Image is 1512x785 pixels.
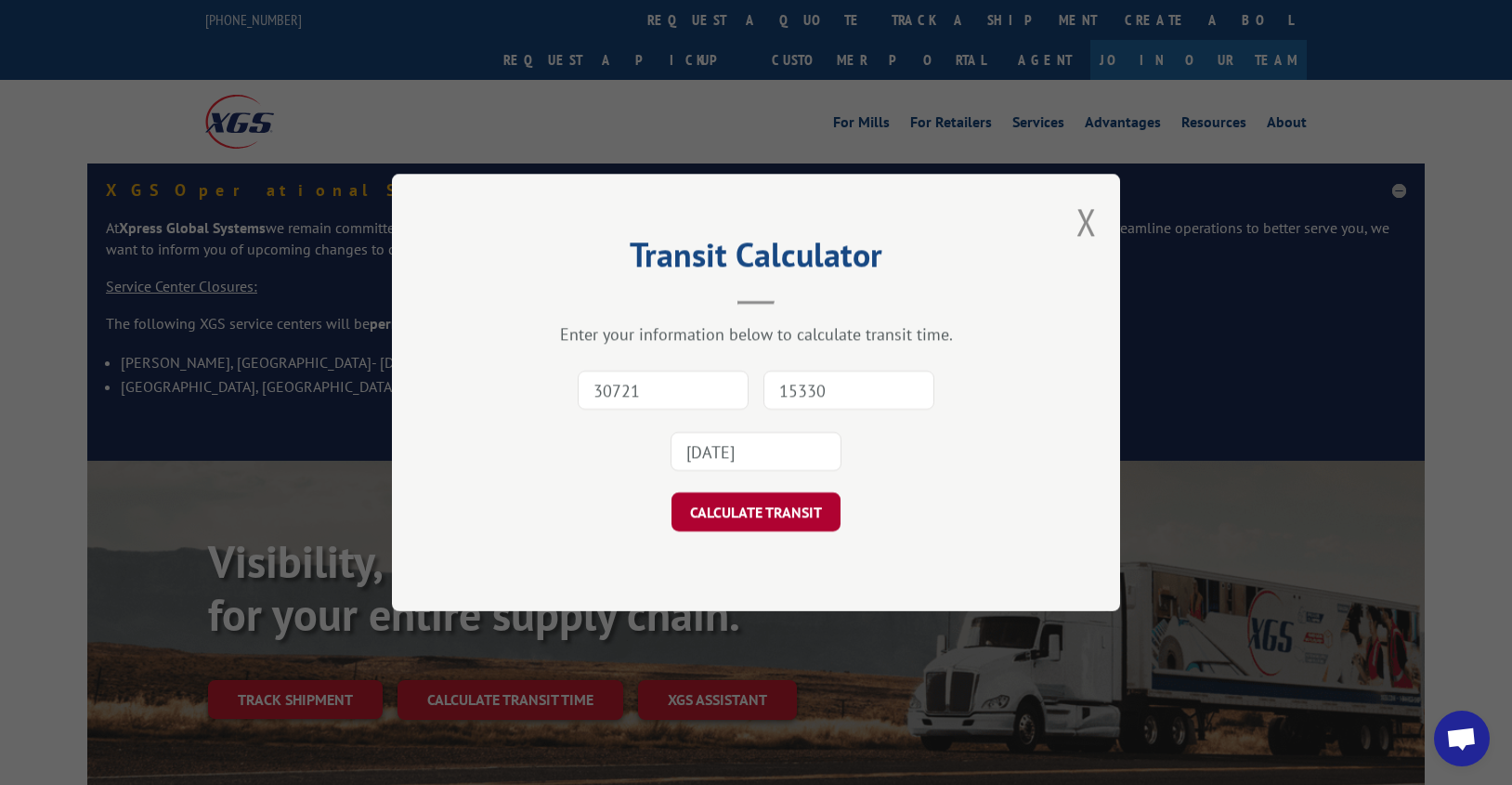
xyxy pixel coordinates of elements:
[578,371,749,410] input: Origin Zip
[485,323,1027,345] div: Enter your information below to calculate transit time.
[1076,197,1097,246] button: Close modal
[485,242,1027,277] h2: Transit Calculator
[1434,711,1490,766] a: Open chat
[763,371,934,410] input: Dest. Zip
[671,432,841,471] input: Tender Date
[671,492,841,531] button: CALCULATE TRANSIT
